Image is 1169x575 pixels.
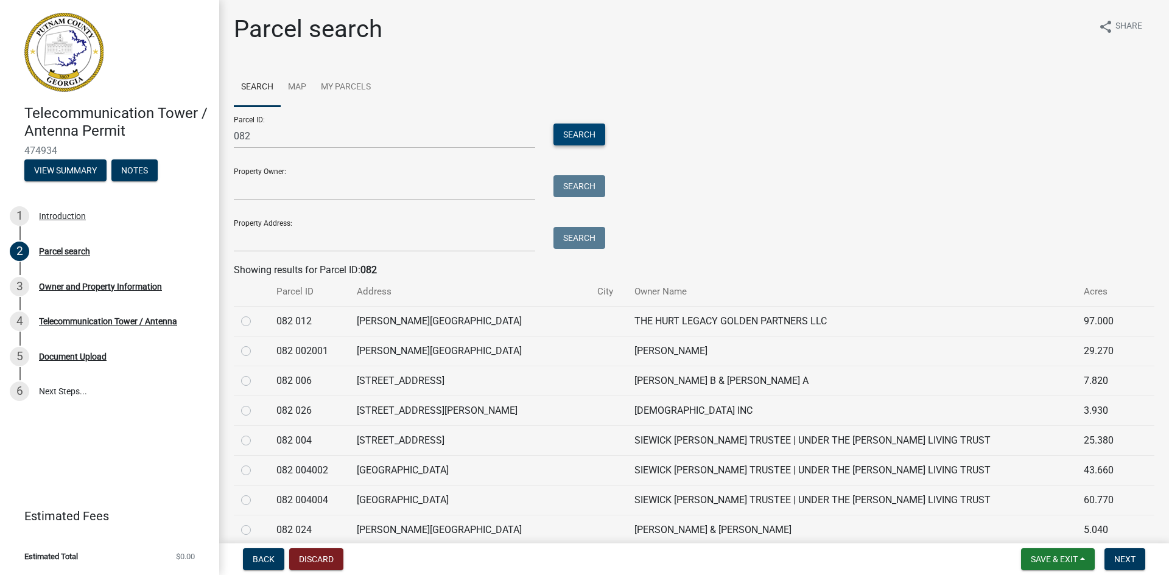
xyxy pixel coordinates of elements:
[1076,515,1137,545] td: 5.040
[39,212,86,220] div: Introduction
[111,166,158,176] wm-modal-confirm: Notes
[349,306,590,336] td: [PERSON_NAME][GEOGRAPHIC_DATA]
[39,317,177,326] div: Telecommunication Tower / Antenna
[269,515,349,545] td: 082 024
[627,277,1076,306] th: Owner Name
[269,366,349,396] td: 082 006
[627,306,1076,336] td: THE HURT LEGACY GOLDEN PARTNERS LLC
[627,455,1076,485] td: SIEWICK [PERSON_NAME] TRUSTEE | UNDER THE [PERSON_NAME] LIVING TRUST
[627,425,1076,455] td: SIEWICK [PERSON_NAME] TRUSTEE | UNDER THE [PERSON_NAME] LIVING TRUST
[10,206,29,226] div: 1
[1076,425,1137,455] td: 25.380
[234,263,1154,277] div: Showing results for Parcel ID:
[269,336,349,366] td: 082 002001
[349,425,590,455] td: [STREET_ADDRESS]
[590,277,627,306] th: City
[253,554,275,564] span: Back
[234,68,281,107] a: Search
[1076,366,1137,396] td: 7.820
[1089,15,1152,38] button: shareShare
[269,396,349,425] td: 082 026
[24,105,209,140] h4: Telecommunication Tower / Antenna Permit
[269,425,349,455] td: 082 004
[314,68,378,107] a: My Parcels
[1076,455,1137,485] td: 43.660
[269,306,349,336] td: 082 012
[627,366,1076,396] td: [PERSON_NAME] B & [PERSON_NAME] A
[627,336,1076,366] td: [PERSON_NAME]
[349,396,590,425] td: [STREET_ADDRESS][PERSON_NAME]
[349,366,590,396] td: [STREET_ADDRESS]
[553,175,605,197] button: Search
[269,485,349,515] td: 082 004004
[39,247,90,256] div: Parcel search
[553,227,605,249] button: Search
[1076,277,1137,306] th: Acres
[1114,554,1136,564] span: Next
[1104,548,1145,570] button: Next
[24,159,107,181] button: View Summary
[269,455,349,485] td: 082 004002
[1076,336,1137,366] td: 29.270
[39,352,107,361] div: Document Upload
[24,166,107,176] wm-modal-confirm: Summary
[10,347,29,366] div: 5
[1115,19,1142,34] span: Share
[349,336,590,366] td: [PERSON_NAME][GEOGRAPHIC_DATA]
[10,382,29,401] div: 6
[1076,396,1137,425] td: 3.930
[281,68,314,107] a: Map
[269,277,349,306] th: Parcel ID
[1098,19,1113,34] i: share
[1076,306,1137,336] td: 97.000
[553,124,605,145] button: Search
[10,242,29,261] div: 2
[1021,548,1095,570] button: Save & Exit
[1031,554,1078,564] span: Save & Exit
[627,485,1076,515] td: SIEWICK [PERSON_NAME] TRUSTEE | UNDER THE [PERSON_NAME] LIVING TRUST
[111,159,158,181] button: Notes
[234,15,382,44] h1: Parcel search
[24,13,104,92] img: Putnam County, Georgia
[24,145,195,156] span: 474934
[1076,485,1137,515] td: 60.770
[176,552,195,560] span: $0.00
[10,277,29,296] div: 3
[10,504,200,528] a: Estimated Fees
[289,548,343,570] button: Discard
[243,548,284,570] button: Back
[24,552,78,560] span: Estimated Total
[10,312,29,331] div: 4
[349,455,590,485] td: [GEOGRAPHIC_DATA]
[627,515,1076,545] td: [PERSON_NAME] & [PERSON_NAME]
[349,277,590,306] th: Address
[360,264,377,276] strong: 082
[349,485,590,515] td: [GEOGRAPHIC_DATA]
[39,282,162,291] div: Owner and Property Information
[349,515,590,545] td: [PERSON_NAME][GEOGRAPHIC_DATA]
[627,396,1076,425] td: [DEMOGRAPHIC_DATA] INC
